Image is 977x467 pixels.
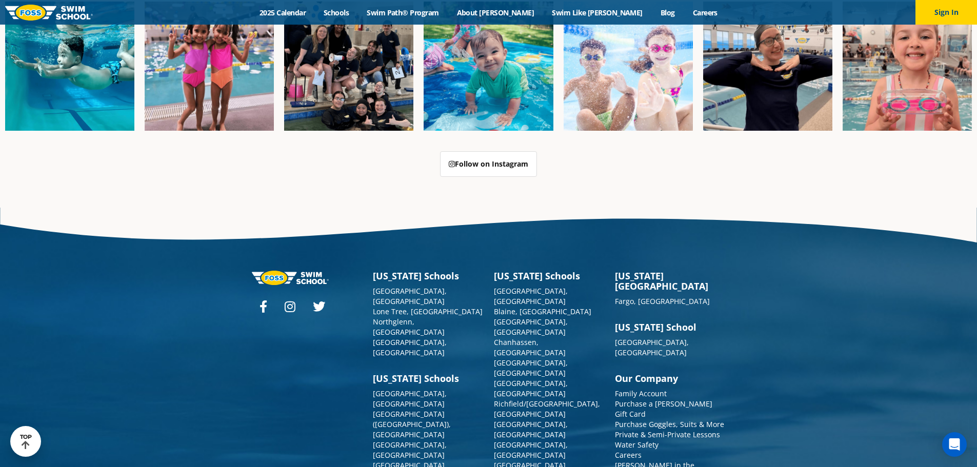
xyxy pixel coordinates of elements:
img: Fa25-Website-Images-600x600.png [424,2,553,131]
h3: [US_STATE] Schools [494,271,605,281]
a: About [PERSON_NAME] [448,8,543,17]
a: [GEOGRAPHIC_DATA], [GEOGRAPHIC_DATA] [373,440,447,460]
h3: [US_STATE] School [615,322,726,332]
a: Chanhassen, [GEOGRAPHIC_DATA] [494,337,566,357]
a: [GEOGRAPHIC_DATA], [GEOGRAPHIC_DATA] [615,337,689,357]
a: Careers [684,8,726,17]
img: Fa25-Website-Images-1-600x600.png [5,2,134,131]
a: Blaine, [GEOGRAPHIC_DATA] [494,307,591,316]
a: [GEOGRAPHIC_DATA], [GEOGRAPHIC_DATA] [494,358,568,378]
img: Fa25-Website-Images-8-600x600.jpg [145,2,274,131]
a: Richfield/[GEOGRAPHIC_DATA], [GEOGRAPHIC_DATA] [494,399,600,419]
a: [GEOGRAPHIC_DATA], [GEOGRAPHIC_DATA] [494,317,568,337]
h3: [US_STATE] Schools [373,271,484,281]
a: [GEOGRAPHIC_DATA], [GEOGRAPHIC_DATA] [494,440,568,460]
a: Lone Tree, [GEOGRAPHIC_DATA] [373,307,483,316]
h3: [US_STATE][GEOGRAPHIC_DATA] [615,271,726,291]
a: [GEOGRAPHIC_DATA], [GEOGRAPHIC_DATA] [494,378,568,398]
a: Northglenn, [GEOGRAPHIC_DATA] [373,317,445,337]
h3: Our Company [615,373,726,383]
a: Schools [315,8,358,17]
a: [GEOGRAPHIC_DATA], [GEOGRAPHIC_DATA] [494,286,568,306]
a: [GEOGRAPHIC_DATA], [GEOGRAPHIC_DATA] [373,389,447,409]
a: [GEOGRAPHIC_DATA], [GEOGRAPHIC_DATA] [373,286,447,306]
a: [GEOGRAPHIC_DATA], [GEOGRAPHIC_DATA] [373,337,447,357]
a: Careers [615,450,642,460]
a: 2025 Calendar [251,8,315,17]
img: Fa25-Website-Images-9-600x600.jpg [703,2,832,131]
img: FCC_FOSS_GeneralShoot_May_FallCampaign_lowres-9556-600x600.jpg [564,2,693,131]
a: Family Account [615,389,667,398]
a: Fargo, [GEOGRAPHIC_DATA] [615,296,710,306]
img: FOSS Swim School Logo [5,5,93,21]
img: Fa25-Website-Images-14-600x600.jpg [843,2,972,131]
a: Blog [651,8,684,17]
div: TOP [20,434,32,450]
a: Swim Like [PERSON_NAME] [543,8,652,17]
img: Fa25-Website-Images-2-600x600.png [284,2,413,131]
a: Private & Semi-Private Lessons [615,430,720,439]
img: Foss-logo-horizontal-white.svg [252,271,329,285]
a: [GEOGRAPHIC_DATA], [GEOGRAPHIC_DATA] [494,419,568,439]
div: Open Intercom Messenger [942,432,967,457]
h3: [US_STATE] Schools [373,373,484,383]
a: Purchase Goggles, Suits & More [615,419,724,429]
a: Water Safety [615,440,659,450]
a: Follow on Instagram [440,151,537,177]
a: Purchase a [PERSON_NAME] Gift Card [615,399,712,419]
a: Swim Path® Program [358,8,448,17]
a: [GEOGRAPHIC_DATA] ([GEOGRAPHIC_DATA]), [GEOGRAPHIC_DATA] [373,409,451,439]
